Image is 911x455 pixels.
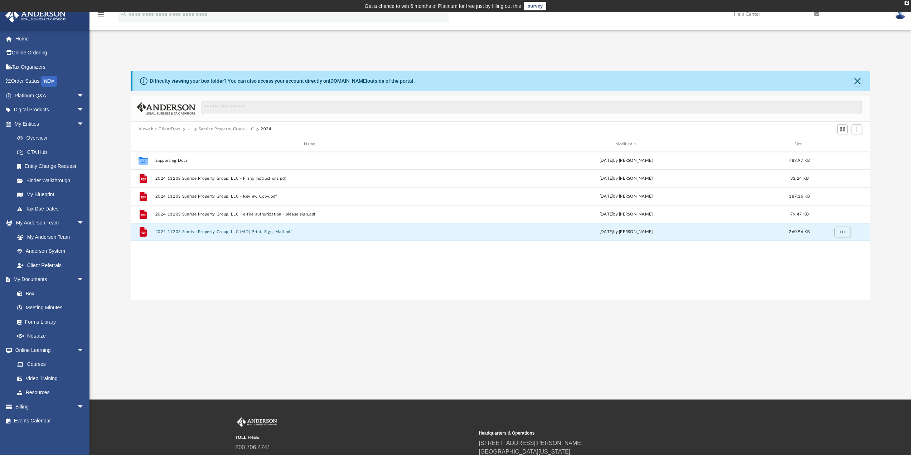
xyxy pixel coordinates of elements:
a: survey [524,2,546,10]
div: Get a chance to win 6 months of Platinum for free just by filling out this [365,2,521,10]
div: close [905,1,909,5]
small: Headquarters & Operations [479,430,717,436]
a: Binder Walkthrough [10,173,95,188]
a: Tax Due Dates [10,202,95,216]
a: My Anderson Team [10,230,88,244]
span: arrow_drop_down [77,216,91,231]
div: Size [785,141,814,147]
a: My Anderson Teamarrow_drop_down [5,216,91,230]
a: Digital Productsarrow_drop_down [5,103,95,117]
a: Box [10,286,88,301]
a: 800.706.4741 [236,444,271,450]
a: Entity Change Request [10,159,95,174]
a: Resources [10,386,91,400]
a: Billingarrow_drop_down [5,400,95,414]
div: Difficulty viewing your box folder? You can also access your account directly on outside of the p... [150,77,415,85]
img: User Pic [895,9,906,19]
div: id [817,141,867,147]
button: 2024 1120S Sunrise Property Group, LLC - e-file authorization - please sign.pdf [155,212,467,217]
span: arrow_drop_down [77,103,91,117]
div: Modified [470,141,782,147]
button: Sunrise Property Group LLC [199,126,254,132]
div: [DATE] by [PERSON_NAME] [470,175,782,182]
a: Platinum Q&Aarrow_drop_down [5,88,95,103]
div: grid [131,151,870,300]
span: 79.47 KB [790,212,809,216]
a: [STREET_ADDRESS][PERSON_NAME] [479,440,583,446]
a: menu [97,14,105,19]
input: Search files and folders [202,101,862,114]
button: 2024 1120S Sunrise Property Group, LLC (MD) Print, Sign, Mail.pdf [155,230,467,234]
a: Video Training [10,371,88,386]
a: My Entitiesarrow_drop_down [5,117,95,131]
span: 260.96 KB [789,230,810,234]
button: Switch to Grid View [837,124,848,134]
div: NEW [41,76,57,87]
a: My Blueprint [10,188,91,202]
div: [DATE] by [PERSON_NAME] [470,193,782,200]
button: More options [834,227,851,238]
button: Close [852,76,862,86]
button: Add [852,124,862,134]
a: Overview [10,131,95,145]
i: menu [97,10,105,19]
a: Courses [10,357,91,372]
a: Online Learningarrow_drop_down [5,343,91,357]
a: Home [5,32,95,46]
button: Supporting Docs [155,158,467,163]
button: ··· [187,126,192,132]
span: 789.97 KB [789,159,810,163]
span: arrow_drop_down [77,117,91,131]
a: Tax Organizers [5,60,95,74]
a: Notarize [10,329,91,343]
i: search [120,10,127,18]
div: [DATE] by [PERSON_NAME] [470,158,782,164]
button: 2024 1120S Sunrise Property Group, LLC - Review Copy.pdf [155,194,467,199]
a: CTA Hub [10,145,95,159]
span: 33.24 KB [790,176,809,180]
span: arrow_drop_down [77,400,91,414]
a: Anderson System [10,244,91,258]
button: 2024 [261,126,272,132]
a: Events Calendar [5,414,95,428]
div: [DATE] by [PERSON_NAME] [470,211,782,218]
span: arrow_drop_down [77,343,91,358]
span: arrow_drop_down [77,272,91,287]
a: Order StatusNEW [5,74,95,89]
div: [DATE] by [PERSON_NAME] [470,229,782,236]
span: arrow_drop_down [77,88,91,103]
a: Client Referrals [10,258,91,272]
span: 387.36 KB [789,194,810,198]
button: 2024 1120S Sunrise Property Group, LLC - Filing Instructions.pdf [155,176,467,181]
a: My Documentsarrow_drop_down [5,272,91,287]
small: TOLL FREE [236,434,474,441]
a: Meeting Minutes [10,301,91,315]
button: Viewable-ClientDocs [139,126,181,132]
div: Name [155,141,467,147]
a: [GEOGRAPHIC_DATA][US_STATE] [479,449,571,455]
a: Forms Library [10,315,88,329]
img: Anderson Advisors Platinum Portal [236,417,278,427]
div: id [134,141,152,147]
a: [DOMAIN_NAME] [329,78,367,84]
a: Online Ordering [5,46,95,60]
img: Anderson Advisors Platinum Portal [3,9,68,23]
